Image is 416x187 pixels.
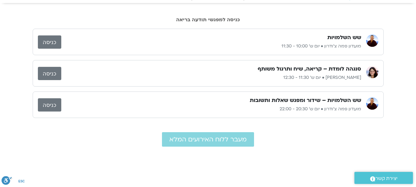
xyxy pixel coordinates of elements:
p: מועדון פמה צ'ודרון • יום ש׳ 20:30 - 22:00 [61,105,361,113]
img: מועדון פמה צ'ודרון [366,35,378,47]
a: כניסה [38,98,61,112]
a: כניסה [38,67,61,80]
p: מועדון פמה צ'ודרון • יום ש׳ 10:00 - 11:30 [61,43,361,50]
img: מועדון פמה צ'ודרון [366,97,378,110]
h3: שש השלמויות – שידור ומפגש שאלות ותשובות [250,97,361,104]
a: מעבר ללוח האירועים המלא [162,132,254,147]
h3: סנגהה לומדת – קריאה, שיח ותרגול משותף [258,65,361,73]
span: מעבר ללוח האירועים המלא [169,136,247,143]
h3: שש השלמויות [327,34,361,41]
span: יצירת קשר [375,174,398,183]
a: יצירת קשר [354,172,413,184]
a: כניסה [38,35,61,49]
h2: כניסה למפגשי תודעה בריאה [33,17,384,22]
img: מיכל גורל [366,66,378,78]
p: [PERSON_NAME] • יום ש׳ 11:30 - 12:30 [61,74,361,81]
